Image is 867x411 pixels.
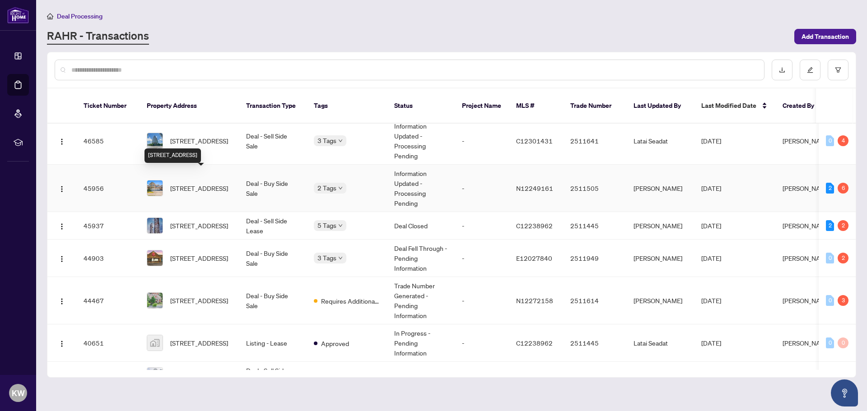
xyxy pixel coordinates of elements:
span: edit [807,67,813,73]
button: Logo [55,181,69,195]
td: Deal - Buy Side Sale [239,277,307,324]
td: 44903 [76,240,140,277]
td: In Progress - Pending Information [387,324,455,362]
span: [PERSON_NAME] [783,222,831,230]
span: download [779,67,785,73]
span: C12238962 [516,339,553,347]
th: Status [387,88,455,124]
img: Logo [58,340,65,347]
img: thumbnail-img [147,133,163,148]
td: Deal Fell Through - Pending Information [387,240,455,277]
td: [PERSON_NAME] [626,165,694,212]
span: [DATE] [701,339,721,347]
td: 46585 [76,117,140,165]
span: [PERSON_NAME] [783,137,831,145]
div: 6 [838,183,848,194]
td: - [455,324,509,362]
td: 2511949 [563,240,626,277]
td: [PERSON_NAME] [626,362,694,389]
div: 0 [826,337,834,348]
span: down [338,186,343,190]
span: down [338,223,343,228]
img: Logo [58,185,65,193]
td: - [455,212,509,240]
td: 45956 [76,165,140,212]
span: [STREET_ADDRESS] [170,136,228,146]
span: C12238962 [516,222,553,230]
span: Last Modified Date [701,101,756,111]
img: thumbnail-img [147,293,163,308]
span: 3 Tags [317,135,336,146]
th: Last Modified Date [694,88,775,124]
td: Latai Seadat [626,324,694,362]
td: Information Updated - Processing Pending [387,117,455,165]
td: Information Updated - Processing Pending [387,165,455,212]
div: 0 [826,253,834,263]
span: [DATE] [701,254,721,262]
button: download [772,60,792,80]
span: N12249161 [516,184,553,192]
span: KW [12,387,25,399]
span: [PERSON_NAME] [783,184,831,192]
span: 3 Tags [317,253,336,263]
td: 2511445 [563,324,626,362]
img: Logo [58,298,65,305]
td: 2511641 [563,117,626,165]
span: [DATE] [701,137,721,145]
img: thumbnail-img [147,250,163,266]
td: - [455,165,509,212]
td: - [455,277,509,324]
div: 0 [838,337,848,348]
span: N12272158 [516,296,553,305]
div: [STREET_ADDRESS] [144,148,201,163]
img: thumbnail-img [147,335,163,351]
td: Deal - Sell Side Sale [239,117,307,165]
td: Deal Closed [387,212,455,240]
img: Logo [58,138,65,145]
span: Approved [321,338,349,348]
span: 2 Tags [317,183,336,193]
td: 45937 [76,212,140,240]
td: Latai Seadat [626,117,694,165]
th: Ticket Number [76,88,140,124]
img: thumbnail-img [147,180,163,196]
th: Property Address [140,88,239,124]
span: C12301431 [516,137,553,145]
span: [DATE] [701,222,721,230]
div: 2 [826,220,834,231]
td: - [455,362,509,389]
td: Deal - Buy Side Sale [239,165,307,212]
span: [STREET_ADDRESS] [170,221,228,231]
div: 4 [838,135,848,146]
th: Tags [307,88,387,124]
span: Add Transaction [802,29,849,44]
span: home [47,13,53,19]
button: Add Transaction [794,29,856,44]
th: MLS # [509,88,563,124]
span: [DATE] [701,184,721,192]
td: Deal - Buy Side Sale [239,240,307,277]
button: edit [800,60,820,80]
div: 3 [838,295,848,306]
span: [STREET_ADDRESS] [170,183,228,193]
td: 2511445 [563,212,626,240]
td: Trade Number Generated - Pending Information [387,277,455,324]
th: Created By [775,88,830,124]
td: 2508502 [563,362,626,389]
img: logo [7,7,29,23]
td: Listing - Lease [239,324,307,362]
button: Logo [55,336,69,350]
img: Logo [58,223,65,230]
div: 2 [826,183,834,194]
button: Open asap [831,379,858,406]
td: [PERSON_NAME] [626,240,694,277]
button: Logo [55,293,69,308]
div: 0 [826,295,834,306]
span: [PERSON_NAME] [783,296,831,305]
span: E12027840 [516,254,552,262]
img: Logo [58,255,65,263]
th: Trade Number [563,88,626,124]
span: [STREET_ADDRESS] [170,338,228,348]
td: [PERSON_NAME] [626,212,694,240]
span: Deal Processing [57,12,103,20]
